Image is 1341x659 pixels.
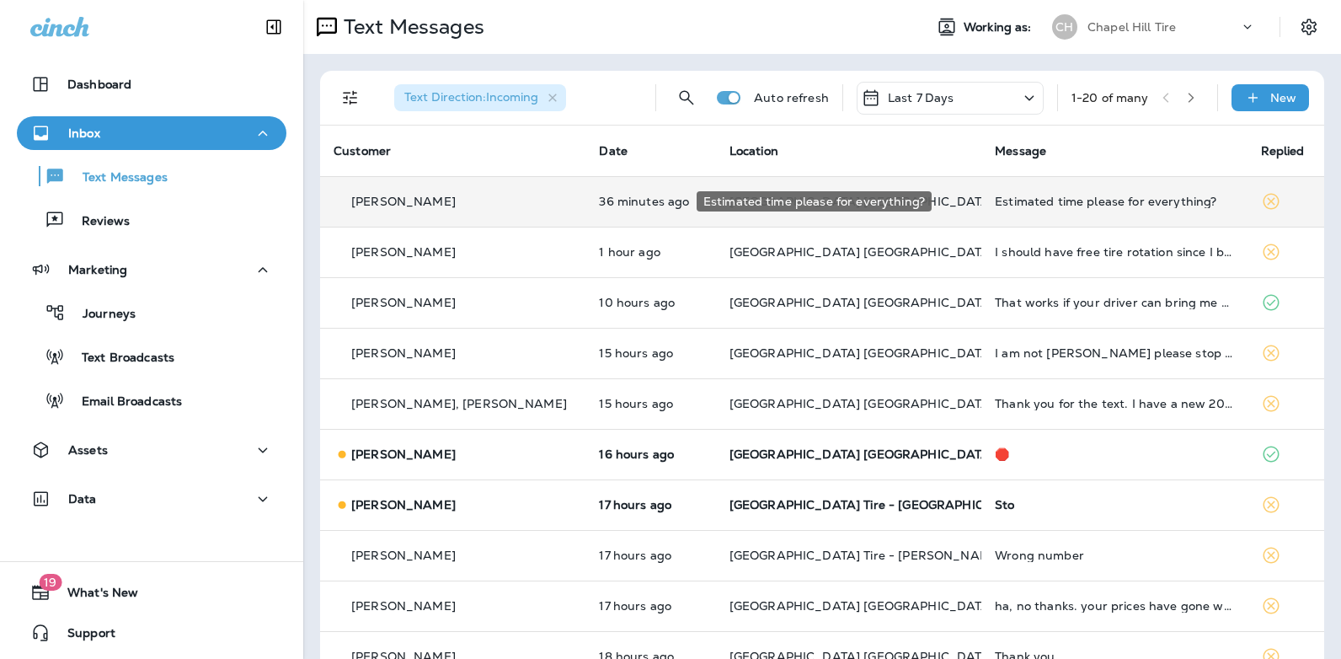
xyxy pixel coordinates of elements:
p: Reviews [65,214,130,230]
span: Date [599,143,628,158]
span: [GEOGRAPHIC_DATA] [GEOGRAPHIC_DATA] - [GEOGRAPHIC_DATA] [729,598,1139,613]
p: Aug 28, 2025 05:35 PM [599,397,702,410]
p: Assets [68,443,108,457]
p: [PERSON_NAME] [351,245,456,259]
span: [GEOGRAPHIC_DATA] [GEOGRAPHIC_DATA] [729,346,995,361]
p: [PERSON_NAME] [351,346,456,360]
span: Replied [1261,143,1305,158]
p: Last 7 Days [888,91,954,104]
div: ha, no thanks. your prices have gone way up while service quality has declined. if I wasn't done ... [995,599,1233,613]
button: Dashboard [17,67,286,101]
p: [PERSON_NAME] [351,447,456,461]
button: Filters [334,81,367,115]
span: [GEOGRAPHIC_DATA] [GEOGRAPHIC_DATA][PERSON_NAME] [729,295,1099,310]
p: [PERSON_NAME] [351,549,456,562]
span: Text Direction : Incoming [404,89,538,104]
p: Aug 28, 2025 03:17 PM [599,549,702,562]
p: Data [68,492,97,506]
button: 19What's New [17,576,286,609]
span: [GEOGRAPHIC_DATA] Tire - [GEOGRAPHIC_DATA] [729,497,1029,512]
p: Aug 29, 2025 08:23 AM [599,195,702,208]
p: [PERSON_NAME] [351,195,456,208]
p: Text Broadcasts [65,351,174,367]
button: Data [17,482,286,516]
p: Aug 28, 2025 03:00 PM [599,599,702,613]
span: [GEOGRAPHIC_DATA] [GEOGRAPHIC_DATA] [729,396,995,411]
div: Estimated time please for everything? [697,191,932,212]
span: Message [995,143,1046,158]
p: Aug 28, 2025 03:18 PM [599,498,702,512]
p: Dashboard [67,78,131,91]
div: I should have free tire rotation since I bought my tires with you, shouldn't I? That's what Durha... [995,245,1233,259]
span: What's New [51,586,138,606]
p: [PERSON_NAME] [351,498,456,512]
span: 19 [39,574,61,591]
div: Thank you for the text. I have a new 2025 CRV Honda so I have a package with Honda at this time. [995,397,1233,410]
button: Text Broadcasts [17,339,286,374]
button: Collapse Sidebar [250,10,297,44]
button: Inbox [17,116,286,150]
p: [PERSON_NAME] [351,599,456,613]
span: Working as: [964,20,1035,35]
p: Text Messages [66,170,168,186]
p: [PERSON_NAME] [351,296,456,309]
button: Text Messages [17,158,286,194]
div: I am not Shelia please stop calling and texting me [995,346,1233,360]
button: Settings [1294,12,1324,42]
p: Aug 28, 2025 10:27 PM [599,296,702,309]
p: [PERSON_NAME], [PERSON_NAME] [351,397,567,410]
button: Search Messages [670,81,703,115]
p: Marketing [68,263,127,276]
p: Chapel Hill Tire [1087,20,1176,34]
button: Support [17,616,286,650]
p: Aug 29, 2025 07:56 AM [599,245,702,259]
div: 1 - 20 of many [1071,91,1149,104]
div: 🛑 [995,447,1233,461]
div: Wrong number [995,549,1233,562]
span: [GEOGRAPHIC_DATA] [GEOGRAPHIC_DATA] [729,244,995,260]
p: Aug 28, 2025 04:27 PM [599,447,702,461]
button: Reviews [17,202,286,238]
div: That works if your driver can bring me back home when I drop my car off Wednesday morning and com... [995,296,1233,309]
span: Support [51,626,115,646]
p: New [1270,91,1296,104]
span: Location [729,143,778,158]
button: Email Broadcasts [17,383,286,418]
div: Estimated time please for everything? [995,195,1233,208]
span: Customer [334,143,391,158]
p: Journeys [66,307,136,323]
div: Sto [995,498,1233,512]
p: Email Broadcasts [65,394,182,410]
p: Text Messages [337,14,484,40]
button: Marketing [17,253,286,287]
div: CH [1052,14,1077,40]
button: Assets [17,433,286,467]
span: [GEOGRAPHIC_DATA] Tire - [PERSON_NAME][GEOGRAPHIC_DATA] [729,548,1134,563]
button: Journeys [17,295,286,330]
span: [GEOGRAPHIC_DATA] [GEOGRAPHIC_DATA] [729,447,995,462]
p: Auto refresh [754,91,829,104]
p: Inbox [68,126,100,140]
div: Text Direction:Incoming [394,84,566,111]
p: Aug 28, 2025 05:50 PM [599,346,702,360]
